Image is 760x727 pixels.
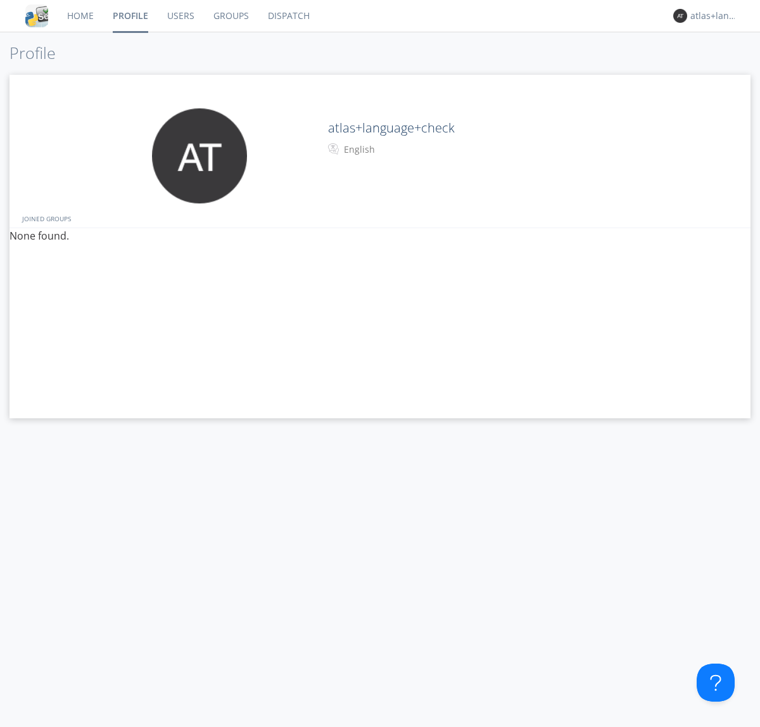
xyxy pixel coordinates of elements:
img: 373638.png [673,9,687,23]
img: In groups with Translation enabled, your messages will be automatically translated to and from th... [328,141,341,157]
div: JOINED GROUPS [19,209,747,228]
h1: Profile [9,44,750,62]
div: atlas+language+check [690,10,738,22]
p: None found. [9,228,750,245]
iframe: Toggle Customer Support [697,664,735,702]
div: English [344,143,450,156]
h2: atlas+language+check [328,121,680,135]
img: cddb5a64eb264b2086981ab96f4c1ba7 [25,4,48,27]
img: 373638.png [152,108,247,203]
